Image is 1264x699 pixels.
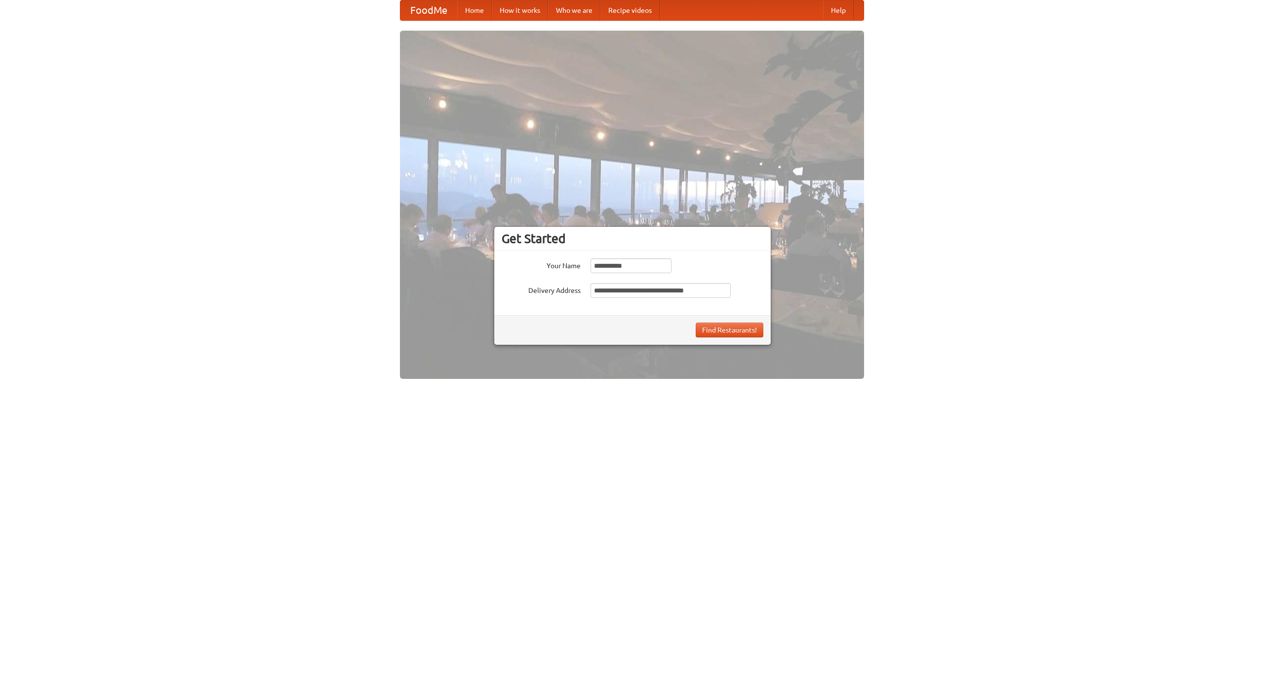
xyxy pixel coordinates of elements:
a: Help [823,0,854,20]
a: Home [457,0,492,20]
label: Delivery Address [502,283,581,295]
a: Who we are [548,0,600,20]
button: Find Restaurants! [696,323,763,337]
label: Your Name [502,258,581,271]
a: How it works [492,0,548,20]
a: Recipe videos [600,0,660,20]
h3: Get Started [502,231,763,246]
a: FoodMe [400,0,457,20]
